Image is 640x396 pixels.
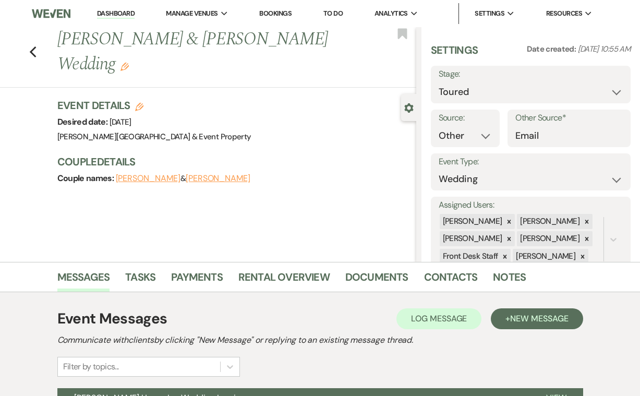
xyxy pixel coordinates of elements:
a: Documents [345,269,408,292]
h3: Settings [431,43,478,66]
h2: Communicate with clients by clicking "New Message" or replying to an existing message thread. [57,334,583,346]
div: [PERSON_NAME] [517,214,581,229]
a: Notes [493,269,526,292]
h1: Event Messages [57,308,167,330]
span: Log Message [411,313,467,324]
a: Payments [171,269,223,292]
span: Desired date: [57,116,110,127]
a: Bookings [259,9,292,18]
span: [PERSON_NAME][GEOGRAPHIC_DATA] & Event Property [57,131,251,142]
label: Other Source* [515,111,623,126]
div: [PERSON_NAME] [440,214,504,229]
img: Weven Logo [32,3,70,25]
span: & [116,173,250,184]
button: +New Message [491,308,583,329]
label: Assigned Users: [439,198,623,213]
h1: [PERSON_NAME] & [PERSON_NAME] Wedding [57,27,340,77]
button: Log Message [396,308,481,329]
span: New Message [510,313,568,324]
div: [PERSON_NAME] [440,231,504,246]
a: Rental Overview [238,269,330,292]
label: Event Type: [439,154,623,170]
label: Stage: [439,67,623,82]
span: Resources [546,8,582,19]
label: Source: [439,111,492,126]
div: [PERSON_NAME] [513,249,577,264]
button: [PERSON_NAME] [116,174,180,183]
button: Close lead details [404,102,414,112]
a: Messages [57,269,110,292]
h3: Couple Details [57,154,406,169]
button: Edit [120,62,129,71]
a: Contacts [424,269,478,292]
div: [PERSON_NAME] [517,231,581,246]
span: [DATE] 10:55 AM [578,44,631,54]
div: Filter by topics... [63,361,119,373]
span: Couple names: [57,173,116,184]
a: Dashboard [97,9,135,19]
a: To Do [323,9,343,18]
span: Settings [475,8,504,19]
span: Analytics [375,8,408,19]
button: [PERSON_NAME] [186,174,250,183]
div: Front Desk Staff [440,249,500,264]
span: Manage Venues [166,8,218,19]
h3: Event Details [57,98,251,113]
a: Tasks [125,269,155,292]
span: Date created: [527,44,578,54]
span: [DATE] [110,117,131,127]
